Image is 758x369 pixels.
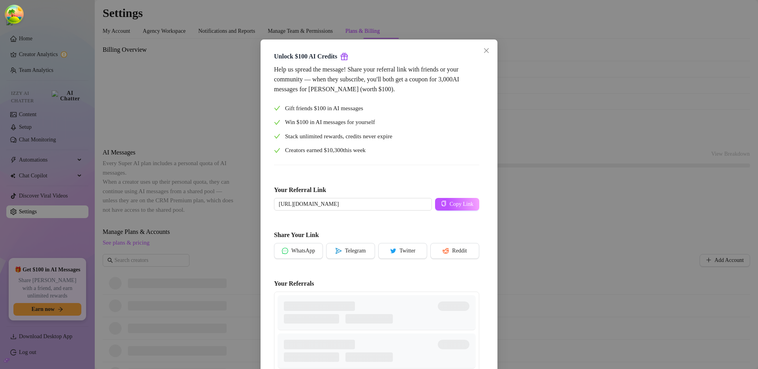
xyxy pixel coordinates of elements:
[450,201,473,207] span: Copy Link
[274,147,280,154] span: check
[6,6,22,22] button: Open Tanstack query devtools
[480,47,493,54] span: Close
[336,248,342,254] span: send
[285,132,392,141] span: Stack unlimited rewards, credits never expire
[282,248,288,254] span: message
[340,53,348,60] span: gift
[274,185,479,195] h5: Your Referral Link
[378,243,427,259] button: twitterTwitter
[291,248,315,254] span: WhatsApp
[400,248,415,254] span: Twitter
[285,104,363,113] span: Gift friends $100 in AI messages
[483,47,490,54] span: close
[274,119,280,126] span: check
[285,146,366,155] span: Creators earned $ this week
[274,243,323,259] button: messageWhatsApp
[285,118,375,127] span: Win $100 in AI messages for yourself
[274,53,337,60] strong: Unlock $100 AI Credits
[480,44,493,57] button: Close
[274,133,280,139] span: check
[435,198,479,211] button: Copy Link
[452,248,467,254] span: Reddit
[274,279,479,288] h5: Your Referrals
[274,230,479,240] h5: Share Your Link
[390,248,396,254] span: twitter
[274,105,280,111] span: check
[274,64,479,94] div: Help us spread the message! Share your referral link with friends or your community — when they s...
[443,248,449,254] span: reddit
[430,243,479,259] button: redditReddit
[326,243,375,259] button: sendTelegram
[441,201,447,206] span: copy
[345,248,366,254] span: Telegram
